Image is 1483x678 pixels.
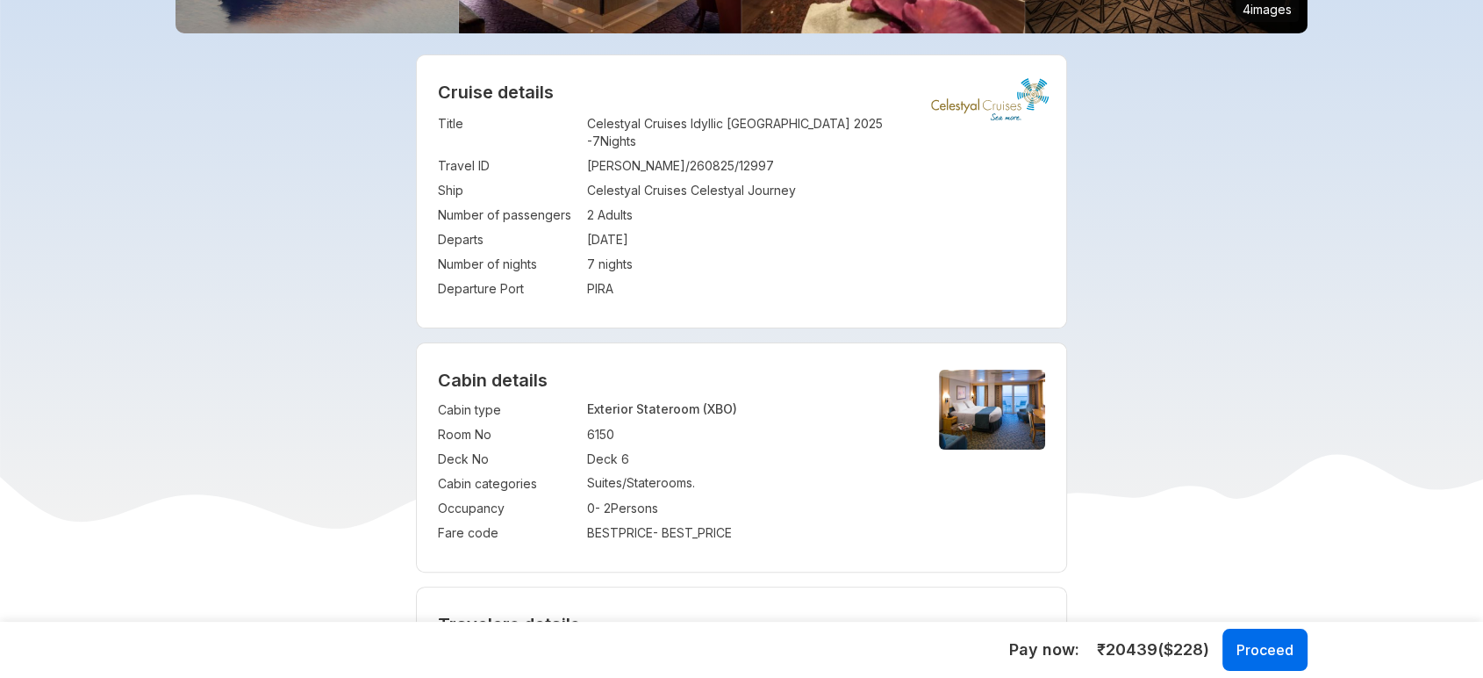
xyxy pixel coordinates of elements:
[438,614,1046,635] h2: Travelers details
[438,472,578,496] td: Cabin categories
[578,154,587,178] td: :
[578,252,587,277] td: :
[438,447,578,472] td: Deck No
[587,252,1046,277] td: 7 nights
[587,524,910,542] div: BESTPRICE - BEST_PRICE
[587,154,1046,178] td: [PERSON_NAME]/260825/12997
[438,496,578,521] td: Occupancy
[587,496,910,521] td: 0 - 2 Persons
[1009,639,1079,660] h5: Pay now :
[438,252,578,277] td: Number of nights
[578,447,587,472] td: :
[1097,638,1209,661] span: ₹ 20439 ($ 228 )
[578,472,587,496] td: :
[703,401,737,416] span: (XBO)
[438,398,578,422] td: Cabin type
[578,521,587,545] td: :
[587,227,1046,252] td: [DATE]
[578,112,587,154] td: :
[438,422,578,447] td: Room No
[587,178,1046,203] td: Celestyal Cruises Celestyal Journey
[587,203,1046,227] td: 2 Adults
[587,475,910,490] p: Suites/Staterooms.
[578,398,587,422] td: :
[438,370,1046,391] h4: Cabin details
[438,227,578,252] td: Departs
[438,277,578,301] td: Departure Port
[578,422,587,447] td: :
[438,82,1046,103] h2: Cruise details
[578,227,587,252] td: :
[587,447,910,472] td: Deck 6
[587,401,910,416] p: Exterior Stateroom
[587,422,910,447] td: 6150
[438,112,578,154] td: Title
[438,521,578,545] td: Fare code
[1222,629,1307,671] button: Proceed
[438,154,578,178] td: Travel ID
[578,203,587,227] td: :
[578,277,587,301] td: :
[587,277,1046,301] td: PIRA
[578,178,587,203] td: :
[587,112,1046,154] td: Celestyal Cruises Idyllic [GEOGRAPHIC_DATA] 2025 -7Nights
[438,203,578,227] td: Number of passengers
[438,178,578,203] td: Ship
[578,496,587,521] td: :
